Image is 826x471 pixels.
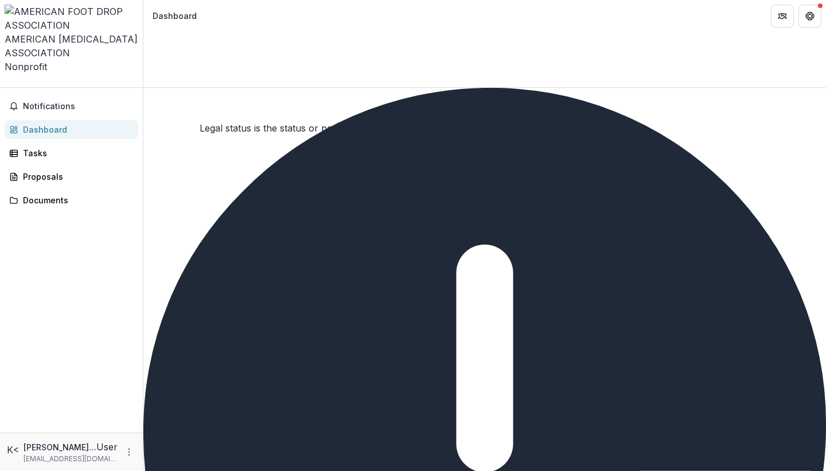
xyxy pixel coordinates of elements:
p: [EMAIL_ADDRESS][DOMAIN_NAME] [24,454,118,464]
div: AMERICAN [MEDICAL_DATA] ASSOCIATION [5,32,138,60]
div: Dashboard [23,123,129,136]
a: Documents [5,191,138,210]
p: User [96,440,118,454]
button: Notifications [5,97,138,115]
a: Tasks [5,144,138,163]
span: Nonprofit [5,61,47,72]
button: More [122,445,136,459]
button: Get Help [798,5,821,28]
div: Documents [23,194,129,206]
div: Proposals [23,171,129,183]
div: Tasks [23,147,129,159]
div: Kasey Gilmore <bracednotbroken@gmail.com> [7,443,19,457]
span: Notifications [23,102,134,111]
button: Partners [771,5,794,28]
div: Legal status is the status or position held by an entity as determined by the law (e.g., 501(c)3). [200,121,607,135]
nav: breadcrumb [148,7,201,24]
a: Proposals [5,167,138,186]
a: Dashboard [5,120,138,139]
p: [PERSON_NAME] <[EMAIL_ADDRESS][DOMAIN_NAME]> [24,441,96,453]
img: AMERICAN FOOT DROP ASSOCIATION [5,5,138,32]
div: Dashboard [153,10,197,22]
